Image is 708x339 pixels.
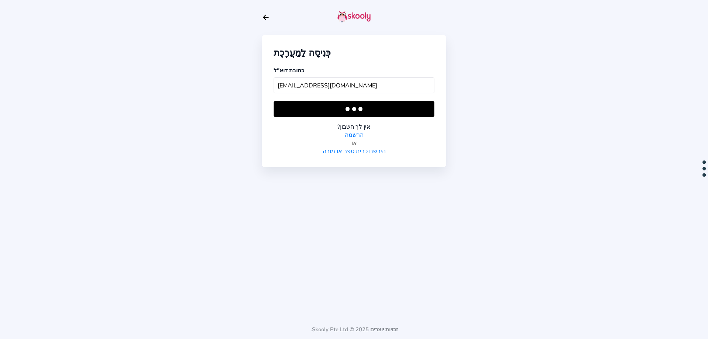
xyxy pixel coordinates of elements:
[351,139,357,147] font: אוֹ
[323,147,386,155] a: הירשם כבית ספר או מורה
[348,105,360,113] font: הַבָּא
[345,131,364,139] a: הרשמה
[262,13,270,21] button: חץ חזרה קווי מתאר
[310,326,398,333] font: זכויות יוצרים 2025 © Skooly Pte Ltd.
[274,47,331,59] font: כְּנִיסָה לַמַעֲרֶכֶת
[274,67,304,74] font: כתובת דוא"ל
[274,101,434,117] button: הַבָּא
[274,77,434,93] input: כתובת הדוא"ל שלך
[337,11,371,23] img: skooly-logo.png
[337,123,371,131] font: אין לך חשבון?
